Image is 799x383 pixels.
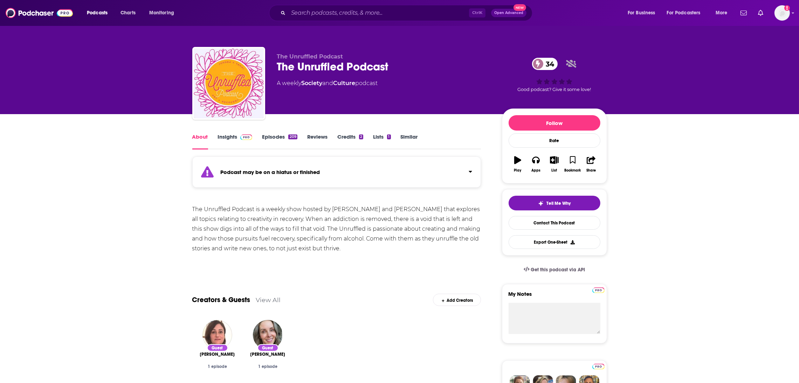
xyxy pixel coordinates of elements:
div: A weekly podcast [277,79,378,88]
a: 34 [532,58,558,70]
a: Culture [333,80,356,86]
span: Podcasts [87,8,108,18]
button: Export One-Sheet [509,235,600,249]
button: open menu [623,7,664,19]
a: Creators & Guests [192,295,250,304]
section: Click to expand status details [192,161,481,188]
img: Podchaser Pro [592,287,605,293]
a: Pro website [592,286,605,293]
button: Play [509,152,527,177]
div: 2 [359,134,363,139]
div: 34Good podcast? Give it some love! [502,53,607,97]
div: Rate [509,133,600,148]
button: Open AdvancedNew [491,9,526,17]
label: My Notes [509,291,600,303]
button: open menu [82,7,117,19]
span: Open Advanced [494,11,523,15]
div: Guest [257,344,278,351]
div: 1 episode [198,364,237,369]
div: 1 episode [248,364,288,369]
span: Ctrl K [469,8,485,18]
span: [PERSON_NAME] [200,351,235,357]
button: open menu [662,7,711,19]
button: open menu [711,7,736,19]
div: The Unruffled Podcast is a weekly show hosted by [PERSON_NAME] and [PERSON_NAME] that explores al... [192,204,481,253]
div: List [552,168,557,173]
img: User Profile [774,5,790,21]
span: Get this podcast via API [531,267,585,273]
div: Apps [531,168,540,173]
span: For Business [628,8,655,18]
button: Apps [527,152,545,177]
a: Pro website [592,363,605,369]
a: Contact This Podcast [509,216,600,230]
span: Logged in as LindaBurns [774,5,790,21]
div: Add Creators [433,294,481,306]
a: Society [302,80,323,86]
button: Bookmark [564,152,582,177]
button: tell me why sparkleTell Me Why [509,196,600,210]
strong: Podcast may be on a hiatus or finished [221,169,320,175]
span: and [323,80,333,86]
button: Share [582,152,600,177]
div: 1 [387,134,391,139]
img: Podchaser - Follow, Share and Rate Podcasts [6,6,73,20]
div: Bookmark [564,168,581,173]
a: View All [256,296,281,304]
a: Lists1 [373,133,391,149]
a: Holly Whitaker [200,351,235,357]
div: Search podcasts, credits, & more... [276,5,539,21]
a: Credits2 [337,133,363,149]
div: Guest [207,344,228,351]
a: Show notifications dropdown [738,7,750,19]
span: New [514,4,526,11]
a: Episodes209 [262,133,297,149]
span: Tell Me Why [546,201,571,206]
img: Emily Lynn Paulson [253,320,283,350]
img: tell me why sparkle [538,201,544,206]
img: Podchaser Pro [240,134,253,140]
a: InsightsPodchaser Pro [218,133,253,149]
svg: Add a profile image [784,5,790,11]
div: 209 [288,134,297,139]
span: 34 [539,58,558,70]
div: Share [586,168,596,173]
a: About [192,133,208,149]
input: Search podcasts, credits, & more... [288,7,469,19]
a: Get this podcast via API [518,261,591,278]
button: Follow [509,115,600,131]
span: The Unruffled Podcast [277,53,343,60]
span: Charts [120,8,136,18]
div: Play [514,168,521,173]
img: Podchaser Pro [592,364,605,369]
img: The Unruffled Podcast [194,48,264,118]
span: Monitoring [149,8,174,18]
img: Holly Whitaker [202,320,232,350]
a: Emily Lynn Paulson [250,351,285,357]
span: For Podcasters [667,8,701,18]
span: Good podcast? Give it some love! [518,87,591,92]
button: List [545,152,563,177]
a: Similar [401,133,418,149]
a: Show notifications dropdown [755,7,766,19]
a: Charts [116,7,140,19]
button: open menu [144,7,183,19]
span: [PERSON_NAME] [250,351,285,357]
button: Show profile menu [774,5,790,21]
a: Reviews [307,133,328,149]
span: More [716,8,728,18]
